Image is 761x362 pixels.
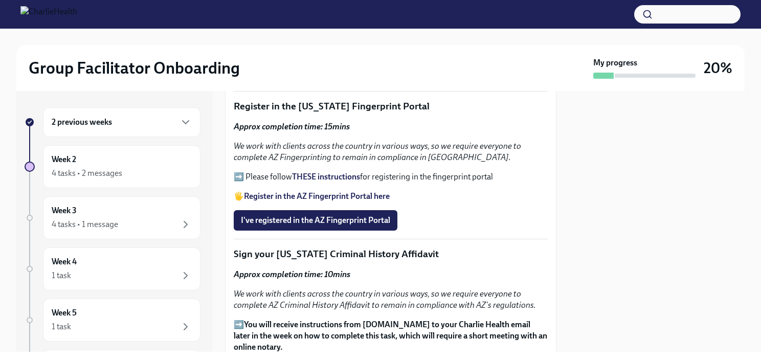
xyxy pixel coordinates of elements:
strong: You will receive instructions from [DOMAIN_NAME] to your Charlie Health email later in the week o... [234,320,547,352]
strong: My progress [593,57,637,69]
h3: 20% [704,59,732,77]
div: 2 previous weeks [43,107,200,137]
p: ➡️ Please follow for registering in the fingerprint portal [234,171,548,183]
p: 🖐️ [234,191,548,202]
h6: 2 previous weeks [52,117,112,128]
p: ➡️ [234,319,548,353]
strong: Approx completion time: 15mins [234,122,350,131]
em: We work with clients across the country in various ways, so we require everyone to complete AZ Fi... [234,141,521,162]
h6: Week 3 [52,205,77,216]
a: THESE instructions [292,172,360,182]
a: Week 24 tasks • 2 messages [25,145,200,188]
button: I've registered in the AZ Fingerprint Portal [234,210,397,231]
a: Register in the AZ Fingerprint Portal here [244,191,390,201]
p: Register in the [US_STATE] Fingerprint Portal [234,100,548,113]
div: 1 task [52,270,71,281]
a: Week 51 task [25,299,200,342]
strong: Approx completion time: 10mins [234,269,350,279]
h2: Group Facilitator Onboarding [29,58,240,78]
a: Week 34 tasks • 1 message [25,196,200,239]
h6: Week 2 [52,154,76,165]
img: CharlieHealth [20,6,77,22]
div: 4 tasks • 1 message [52,219,118,230]
span: I've registered in the AZ Fingerprint Portal [241,215,390,225]
div: 4 tasks • 2 messages [52,168,122,179]
h6: Week 5 [52,307,77,319]
a: Week 41 task [25,247,200,290]
p: Sign your [US_STATE] Criminal History Affidavit [234,247,548,261]
h6: Week 4 [52,256,77,267]
em: We work with clients across the country in various ways, so we require everyone to complete AZ Cr... [234,289,536,310]
div: 1 task [52,321,71,332]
